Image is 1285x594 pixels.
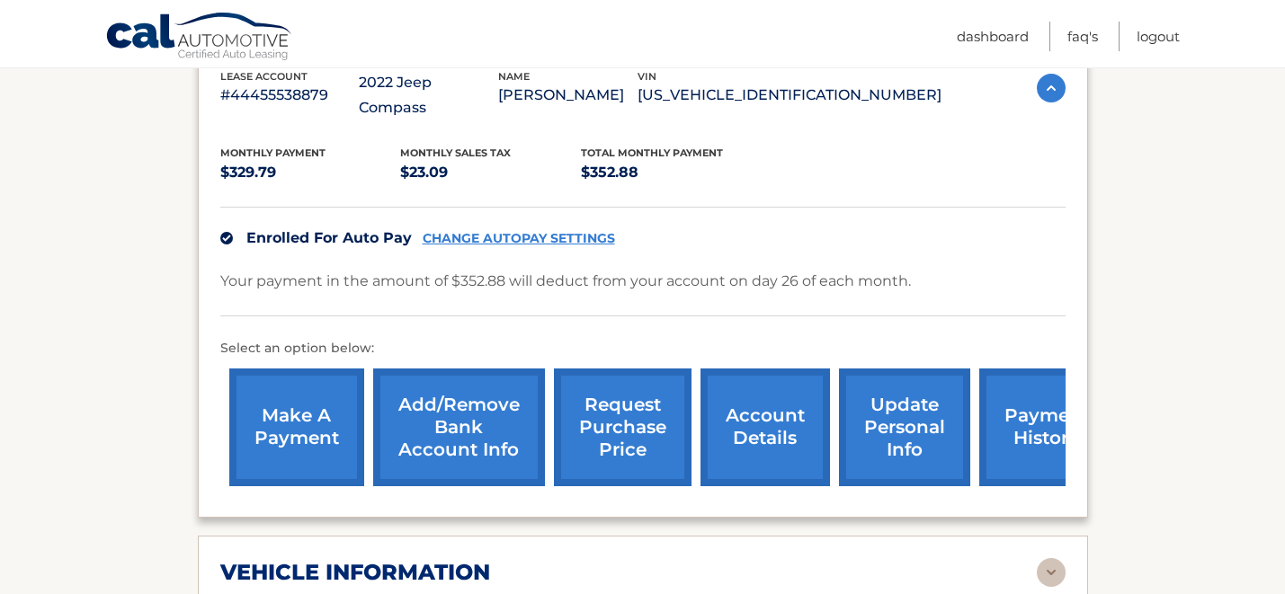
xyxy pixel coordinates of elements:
[220,269,911,294] p: Your payment in the amount of $352.88 will deduct from your account on day 26 of each month.
[400,146,511,159] span: Monthly sales Tax
[220,160,401,185] p: $329.79
[400,160,581,185] p: $23.09
[423,231,615,246] a: CHANGE AUTOPAY SETTINGS
[220,83,360,108] p: #44455538879
[229,368,364,486] a: make a payment
[359,70,498,120] p: 2022 Jeep Compass
[498,83,638,108] p: [PERSON_NAME]
[581,146,723,159] span: Total Monthly Payment
[1037,558,1066,587] img: accordion-rest.svg
[1137,22,1180,51] a: Logout
[498,70,530,83] span: name
[246,229,412,246] span: Enrolled For Auto Pay
[1037,74,1066,102] img: accordion-active.svg
[105,12,294,64] a: Cal Automotive
[554,368,692,486] a: request purchase price
[638,83,941,108] p: [US_VEHICLE_IDENTIFICATION_NUMBER]
[220,70,308,83] span: lease account
[638,70,656,83] span: vin
[1067,22,1098,51] a: FAQ's
[373,368,545,486] a: Add/Remove bank account info
[220,146,326,159] span: Monthly Payment
[979,368,1114,486] a: payment history
[839,368,970,486] a: update personal info
[581,160,762,185] p: $352.88
[220,232,233,244] img: check.svg
[220,338,1066,359] p: Select an option below:
[220,559,490,586] h2: vehicle information
[701,368,830,486] a: account details
[957,22,1029,51] a: Dashboard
